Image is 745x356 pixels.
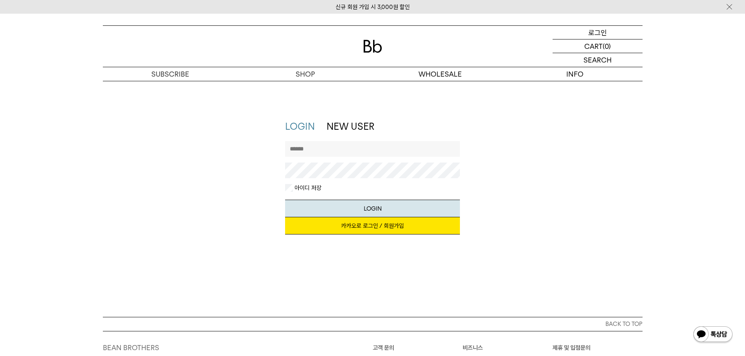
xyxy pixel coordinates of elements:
[336,4,410,11] a: 신규 회원 가입 시 3,000원 할인
[603,39,611,53] p: (0)
[293,184,321,192] label: 아이디 저장
[285,121,315,132] a: LOGIN
[553,343,643,352] p: 제휴 및 입점문의
[583,53,612,67] p: SEARCH
[363,40,382,53] img: 로고
[508,67,643,81] p: INFO
[373,67,508,81] p: WHOLESALE
[584,39,603,53] p: CART
[103,67,238,81] a: SUBSCRIBE
[238,67,373,81] a: SHOP
[553,26,643,39] a: 로그인
[285,217,460,234] a: 카카오로 로그인 / 회원가입
[463,343,553,352] p: 비즈니스
[553,39,643,53] a: CART (0)
[693,326,733,344] img: 카카오톡 채널 1:1 채팅 버튼
[327,121,374,132] a: NEW USER
[285,200,460,217] button: LOGIN
[103,317,643,331] button: BACK TO TOP
[373,343,463,352] p: 고객 문의
[103,343,159,352] a: BEAN BROTHERS
[588,26,607,39] p: 로그인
